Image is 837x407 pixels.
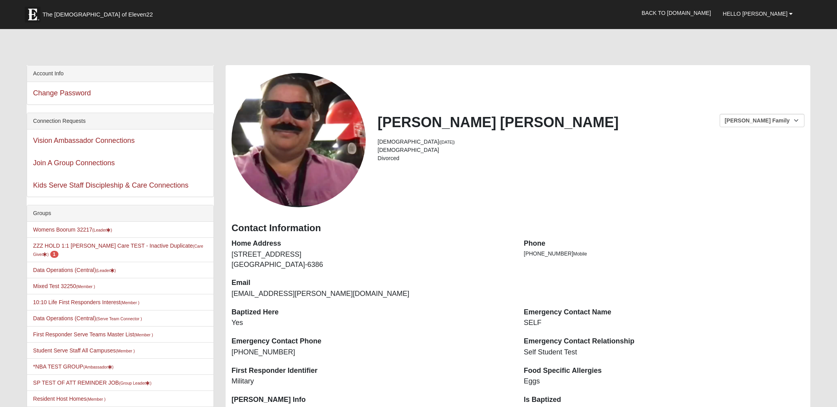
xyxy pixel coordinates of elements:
[25,7,40,22] img: Eleven22 logo
[92,228,112,232] small: (Leader )
[83,365,113,369] small: (Ambassador )
[50,251,58,258] span: number of pending members
[116,349,135,353] small: (Member )
[232,366,512,376] dt: First Responder Identifier
[377,114,804,131] h2: [PERSON_NAME] [PERSON_NAME]
[377,146,804,154] li: [DEMOGRAPHIC_DATA]
[27,205,213,222] div: Groups
[119,381,151,385] small: (Group Leader )
[120,300,139,305] small: (Member )
[27,113,213,130] div: Connection Requests
[524,239,804,249] dt: Phone
[377,138,804,146] li: [DEMOGRAPHIC_DATA]
[232,318,512,328] dd: Yes
[33,315,142,321] a: Data Operations (Central)(Serve Team Connector )
[524,366,804,376] dt: Food Specific Allergies
[33,244,203,257] small: (Care Giver )
[33,226,112,233] a: Womens Boorum 32217(Leader)
[524,307,804,318] dt: Emergency Contact Name
[232,289,512,299] dd: [EMAIL_ADDRESS][PERSON_NAME][DOMAIN_NAME]
[42,11,153,18] span: The [DEMOGRAPHIC_DATA] of Eleven22
[33,363,113,370] a: *NBA TEST GROUP(Ambassador)
[33,89,91,97] a: Change Password
[232,376,512,387] dd: Military
[33,299,139,305] a: 10:10 Life First Responders Interest(Member )
[33,283,95,289] a: Mixed Test 32250(Member )
[717,4,799,24] a: Hello [PERSON_NAME]
[232,336,512,347] dt: Emergency Contact Phone
[134,332,153,337] small: (Member )
[96,316,142,321] small: (Serve Team Connector )
[524,347,804,358] dd: Self Student Test
[21,3,178,22] a: The [DEMOGRAPHIC_DATA] of Eleven22
[232,73,366,207] a: View Fullsize Photo
[33,347,135,354] a: Student Serve Staff All Campuses(Member )
[27,66,213,82] div: Account Info
[76,284,95,289] small: (Member )
[232,223,804,234] h3: Contact Information
[524,336,804,347] dt: Emergency Contact Relationship
[232,239,512,249] dt: Home Address
[636,3,717,23] a: Back to [DOMAIN_NAME]
[232,307,512,318] dt: Baptized Here
[33,159,115,167] a: Join A Group Connections
[232,250,512,270] dd: [STREET_ADDRESS] [GEOGRAPHIC_DATA]-6386
[33,181,188,189] a: Kids Serve Staff Discipleship & Care Connections
[524,318,804,328] dd: SELF
[573,251,587,257] span: Mobile
[232,278,512,288] dt: Email
[232,347,512,358] dd: [PHONE_NUMBER]
[33,267,116,273] a: Data Operations (Central)(Leader)
[33,380,151,386] a: SP TEST OF ATT REMINDER JOB(Group Leader)
[33,137,135,144] a: Vision Ambassador Connections
[723,11,788,17] span: Hello [PERSON_NAME]
[524,250,804,258] li: [PHONE_NUMBER]
[33,243,203,257] a: ZZZ HOLD 1:1 [PERSON_NAME] Care TEST - Inactive Duplicate(Care Giver) 1
[524,376,804,387] dd: Eggs
[439,140,455,144] small: ([DATE])
[377,154,804,162] li: Divorced
[96,268,116,273] small: (Leader )
[33,331,153,338] a: First Responder Serve Teams Master List(Member )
